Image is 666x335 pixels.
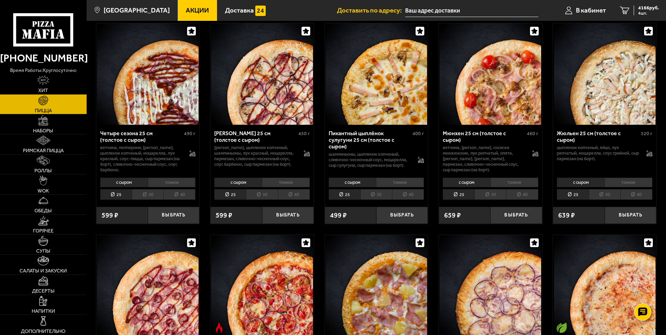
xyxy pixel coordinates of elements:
span: Наборы [33,128,53,133]
span: В кабинет [576,7,606,14]
li: с сыром [214,178,262,187]
div: [PERSON_NAME] 25 см (толстое с сыром) [214,130,297,143]
span: [GEOGRAPHIC_DATA] [104,7,170,14]
span: 639 ₽ [558,212,575,219]
button: Выбрать [605,207,656,224]
span: Доставить по адресу: [337,7,405,14]
li: 30 [132,189,163,200]
span: Акции [186,7,209,14]
input: Ваш адрес доставки [405,4,538,17]
li: 25 [557,189,588,200]
span: Горячее [33,228,54,233]
a: Жюльен 25 см (толстое с сыром) [553,23,656,125]
li: тонкое [262,178,310,187]
span: Десерты [32,288,55,293]
li: 30 [589,189,620,200]
span: Супы [36,248,50,253]
span: Роллы [34,168,52,173]
span: Хит [38,88,48,93]
span: Дополнительно [21,329,65,334]
span: Доставка [225,7,254,14]
span: WOK [38,188,49,193]
img: Пикантный цыплёнок сулугуни 25 см (толстое с сыром) [326,23,427,125]
li: 30 [246,189,278,200]
li: тонкое [376,178,424,187]
button: Выбрать [490,207,542,224]
span: 4166 руб. [638,6,659,10]
button: Выбрать [376,207,428,224]
li: 25 [329,189,360,200]
div: Четыре сезона 25 см (толстое с сыром) [100,130,183,143]
span: проспект Обуховской Обороны, 54 [405,4,538,17]
li: 40 [506,189,538,200]
span: 659 ₽ [444,212,461,219]
span: Напитки [32,309,55,313]
li: 30 [360,189,392,200]
div: Пикантный цыплёнок сулугуни 25 см (толстое с сыром) [329,130,411,150]
li: 25 [100,189,132,200]
img: Четыре сезона 25 см (толстое с сыром) [97,23,199,125]
li: с сыром [100,178,148,187]
a: Четыре сезона 25 см (толстое с сыром) [96,23,200,125]
li: 40 [278,189,310,200]
li: тонкое [490,178,538,187]
img: Чикен Барбекю 25 см (толстое с сыром) [211,23,313,125]
p: [PERSON_NAME], цыпленок копченый, шампиньоны, лук красный, моцарелла, пармезан, сливочно-чесночны... [214,145,297,167]
li: 30 [474,189,506,200]
span: Обеды [34,208,52,213]
li: с сыром [443,178,490,187]
li: 40 [392,189,424,200]
div: Мюнхен 25 см (толстое с сыром) [443,130,525,143]
p: ветчина, пепперони, [PERSON_NAME], цыпленок копченый, моцарелла, лук красный, соус-пицца, сыр пар... [100,145,183,173]
li: с сыром [329,178,376,187]
img: Острое блюдо [214,322,224,333]
p: ветчина, [PERSON_NAME], сосиски мюнхенские, лук репчатый, опята, [PERSON_NAME], [PERSON_NAME], па... [443,145,525,173]
span: 599 ₽ [102,212,118,219]
img: Вегетарианское блюдо [556,322,567,333]
span: 450 г [298,131,310,137]
li: 40 [620,189,652,200]
span: Пицца [35,108,52,113]
img: 15daf4d41897b9f0e9f617042186c801.svg [255,6,266,16]
p: цыпленок копченый, яйцо, лук репчатый, моцарелла, соус грибной, сыр пармезан (на борт). [557,145,639,162]
span: 400 г [412,131,424,137]
button: Выбрать [262,207,314,224]
a: Пикантный цыплёнок сулугуни 25 см (толстое с сыром) [325,23,428,125]
a: Чикен Барбекю 25 см (толстое с сыром) [210,23,314,125]
span: 520 г [641,131,652,137]
li: 25 [443,189,474,200]
button: Выбрать [148,207,199,224]
span: Римская пицца [23,148,64,153]
p: шампиньоны, цыпленок копченый, сливочно-чесночный соус, моцарелла, сыр сулугуни, сыр пармезан (на... [329,152,411,168]
li: 40 [163,189,195,200]
img: Жюльен 25 см (толстое с сыром) [554,23,656,125]
span: 4 шт. [638,11,659,15]
li: тонкое [604,178,652,187]
span: 460 г [527,131,538,137]
span: Салаты и закуски [19,268,67,273]
span: 499 ₽ [330,212,347,219]
span: 599 ₽ [216,212,232,219]
li: с сыром [557,178,604,187]
li: 25 [214,189,246,200]
span: 490 г [184,131,195,137]
a: Мюнхен 25 см (толстое с сыром) [439,23,542,125]
div: Жюльен 25 см (толстое с сыром) [557,130,639,143]
img: Мюнхен 25 см (толстое с сыром) [440,23,541,125]
li: тонкое [148,178,196,187]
